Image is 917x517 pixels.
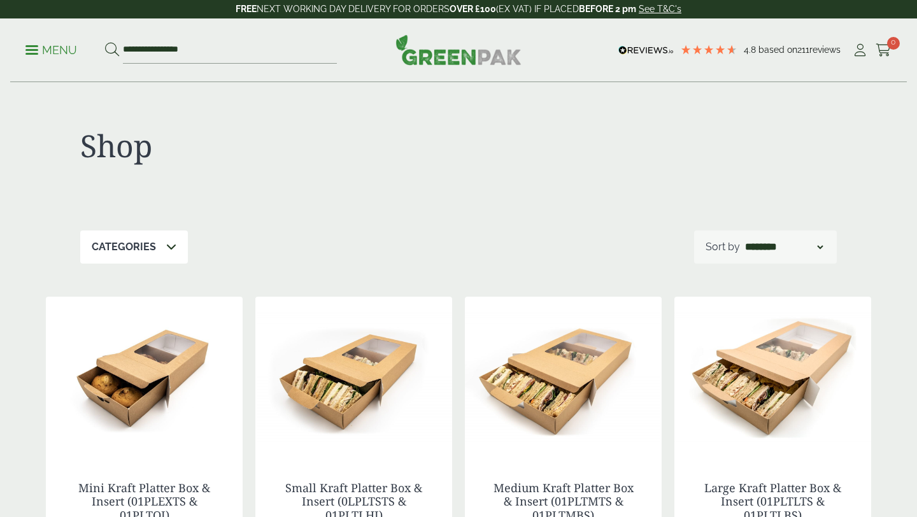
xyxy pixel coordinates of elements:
[743,239,825,255] select: Shop order
[680,44,737,55] div: 4.79 Stars
[450,4,496,14] strong: OVER £100
[25,43,77,55] a: Menu
[674,297,871,456] img: Large Platter Sandwiches open
[797,45,809,55] span: 211
[80,127,458,164] h1: Shop
[852,44,868,57] i: My Account
[618,46,674,55] img: REVIEWS.io
[758,45,797,55] span: Based on
[706,239,740,255] p: Sort by
[639,4,681,14] a: See T&C's
[809,45,841,55] span: reviews
[255,297,452,456] img: medium platter boxes
[465,297,662,456] img: medium platter boxes
[46,297,243,456] img: IMG_4535
[876,41,892,60] a: 0
[579,4,636,14] strong: BEFORE 2 pm
[876,44,892,57] i: Cart
[92,239,156,255] p: Categories
[236,4,257,14] strong: FREE
[887,37,900,50] span: 0
[395,34,522,65] img: GreenPak Supplies
[25,43,77,58] p: Menu
[744,45,758,55] span: 4.8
